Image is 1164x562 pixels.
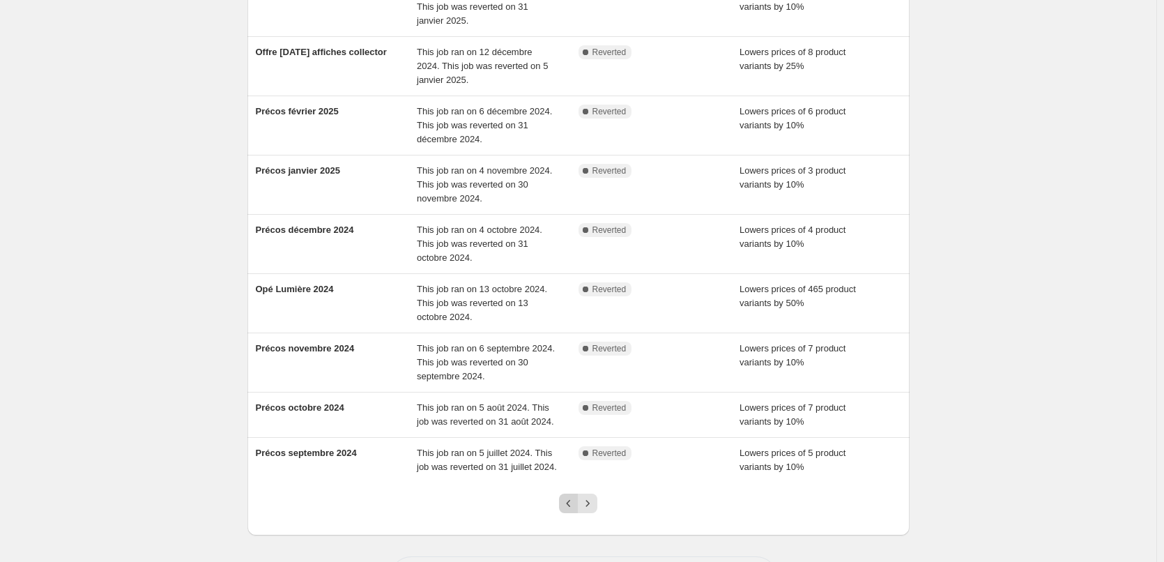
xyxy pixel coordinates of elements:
span: Reverted [592,448,627,459]
span: Lowers prices of 6 product variants by 10% [740,106,845,130]
span: This job ran on 13 octobre 2024. This job was reverted on 13 octobre 2024. [417,284,547,322]
span: Opé Lumière 2024 [256,284,334,294]
button: Next [578,494,597,513]
span: Reverted [592,343,627,354]
nav: Pagination [559,494,597,513]
span: Précos janvier 2025 [256,165,340,176]
span: Lowers prices of 7 product variants by 10% [740,343,845,367]
span: Précos décembre 2024 [256,225,354,235]
span: Reverted [592,165,627,176]
span: Lowers prices of 7 product variants by 10% [740,402,845,427]
span: Lowers prices of 4 product variants by 10% [740,225,845,249]
span: Reverted [592,47,627,58]
span: This job ran on 12 décembre 2024. This job was reverted on 5 janvier 2025. [417,47,548,85]
span: Précos octobre 2024 [256,402,344,413]
span: Lowers prices of 8 product variants by 25% [740,47,845,71]
span: Lowers prices of 465 product variants by 50% [740,284,856,308]
button: Previous [559,494,579,513]
span: Reverted [592,284,627,295]
span: Précos février 2025 [256,106,339,116]
span: This job ran on 6 décembre 2024. This job was reverted on 31 décembre 2024. [417,106,552,144]
span: Lowers prices of 5 product variants by 10% [740,448,845,472]
span: Précos septembre 2024 [256,448,357,458]
span: Reverted [592,402,627,413]
span: Lowers prices of 3 product variants by 10% [740,165,845,190]
span: Précos novembre 2024 [256,343,355,354]
span: This job ran on 4 octobre 2024. This job was reverted on 31 octobre 2024. [417,225,542,263]
span: This job ran on 6 septembre 2024. This job was reverted on 30 septembre 2024. [417,343,555,381]
span: This job ran on 5 juillet 2024. This job was reverted on 31 juillet 2024. [417,448,557,472]
span: This job ran on 5 août 2024. This job was reverted on 31 août 2024. [417,402,554,427]
span: Reverted [592,106,627,117]
span: This job ran on 4 novembre 2024. This job was reverted on 30 novembre 2024. [417,165,552,204]
span: Reverted [592,225,627,236]
span: Offre [DATE] affiches collector [256,47,387,57]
